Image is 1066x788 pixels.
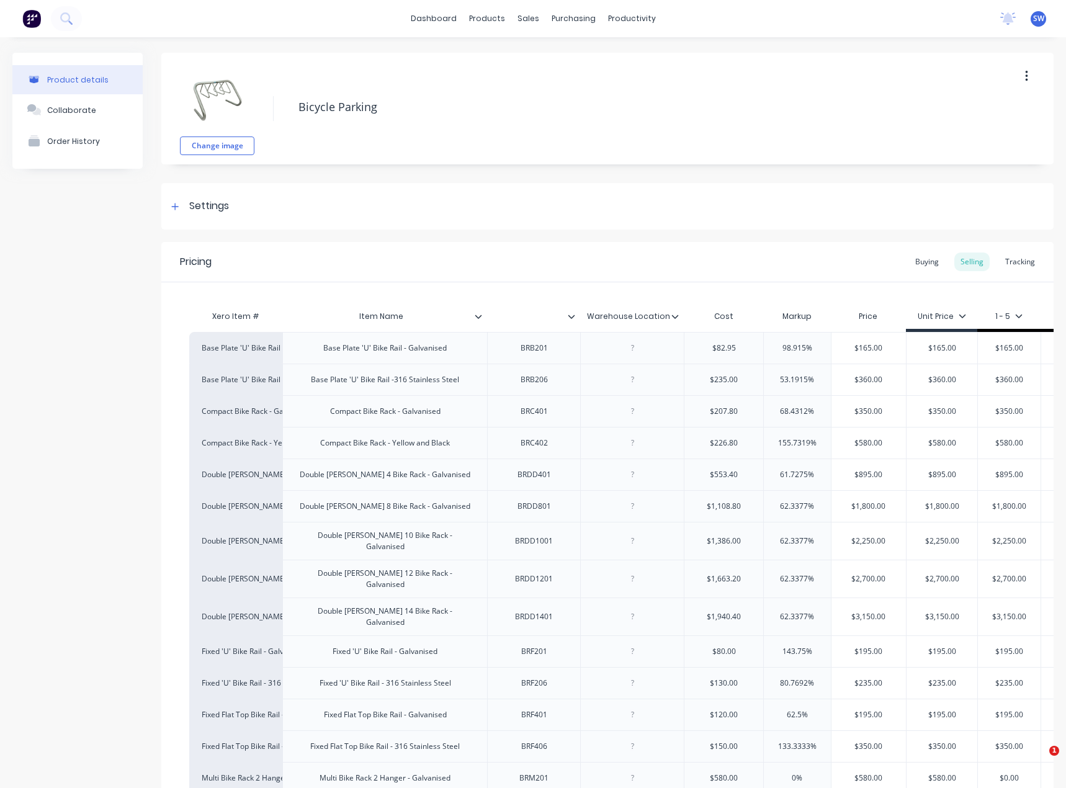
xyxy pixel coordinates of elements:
[978,699,1041,730] div: $195.00
[684,396,763,427] div: $207.80
[978,428,1041,459] div: $580.00
[282,304,487,329] div: Item Name
[831,364,907,395] div: $360.00
[907,731,977,762] div: $350.00
[764,491,831,522] div: 62.3377%
[202,709,270,720] div: Fixed Flat Top Bike Rail - Galvanised
[310,675,461,691] div: Fixed 'U' Bike Rail - 316 Stainless Steel
[202,535,270,547] div: Double [PERSON_NAME] 10 Bike Rack - Galvanised
[831,333,907,364] div: $165.00
[503,467,565,483] div: BRDD401
[189,304,282,329] div: Xero Item #
[907,636,977,667] div: $195.00
[12,94,143,125] button: Collaborate
[978,364,1041,395] div: $360.00
[907,668,977,699] div: $235.00
[189,199,229,214] div: Settings
[202,437,270,449] div: Compact Bike Rack - Yellow and Black
[907,699,977,730] div: $195.00
[907,526,977,557] div: $2,250.00
[999,253,1041,271] div: Tracking
[310,435,460,451] div: Compact Bike Rack - Yellow and Black
[503,403,565,419] div: BRC401
[1024,746,1054,776] iframe: Intercom live chat
[202,374,270,385] div: Base Plate 'U' Bike Rail -316 Stainless Steel
[764,459,831,490] div: 61.7275%
[978,731,1041,762] div: $350.00
[684,304,763,329] div: Cost
[978,396,1041,427] div: $350.00
[978,491,1041,522] div: $1,800.00
[503,571,565,587] div: BRDD1201
[978,333,1041,364] div: $165.00
[310,770,460,786] div: Multi Bike Rack 2 Hanger - Galvanised
[978,668,1041,699] div: $235.00
[831,563,907,594] div: $2,700.00
[907,364,977,395] div: $360.00
[202,646,270,657] div: Fixed 'U' Bike Rail - Galvanised
[831,304,907,329] div: Price
[831,526,907,557] div: $2,250.00
[202,741,270,752] div: Fixed Flat Top Bike Rail - 316 Stainless Steel
[764,396,831,427] div: 68.4312%
[1033,13,1044,24] span: SW
[907,491,977,522] div: $1,800.00
[907,459,977,490] div: $895.00
[323,643,447,660] div: Fixed 'U' Bike Rail - Galvanised
[320,403,450,419] div: Compact Bike Rack - Galvanised
[503,498,565,514] div: BRDD801
[12,125,143,156] button: Order History
[978,601,1041,632] div: $3,150.00
[831,491,907,522] div: $1,800.00
[831,601,907,632] div: $3,150.00
[290,467,480,483] div: Double [PERSON_NAME] 4 Bike Rack - Galvanised
[202,343,270,354] div: Base Plate 'U' Bike Rail - Galvanised
[831,396,907,427] div: $350.00
[301,372,469,388] div: Base Plate 'U' Bike Rail -316 Stainless Steel
[907,333,977,364] div: $165.00
[684,333,763,364] div: $82.95
[22,9,41,28] img: Factory
[978,526,1041,557] div: $2,250.00
[288,603,482,630] div: Double [PERSON_NAME] 14 Bike Rack - Galvanised
[503,707,565,723] div: BRF401
[764,428,831,459] div: 155.7319%
[202,406,270,417] div: Compact Bike Rack - Galvanised
[684,699,763,730] div: $120.00
[47,105,96,115] div: Collaborate
[907,396,977,427] div: $350.00
[978,636,1041,667] div: $195.00
[918,311,966,322] div: Unit Price
[180,254,212,269] div: Pricing
[405,9,463,28] a: dashboard
[580,301,676,332] div: Warehouse Location
[907,601,977,632] div: $3,150.00
[202,501,270,512] div: Double [PERSON_NAME] 8 Bike Rack - Galvanised
[12,65,143,94] button: Product details
[764,601,831,632] div: 62.3377%
[684,526,763,557] div: $1,386.00
[292,92,976,122] textarea: Bicycle Parking
[909,253,945,271] div: Buying
[1049,746,1059,756] span: 1
[313,340,457,356] div: Base Plate 'U' Bike Rail - Galvanised
[831,459,907,490] div: $895.00
[831,668,907,699] div: $235.00
[684,563,763,594] div: $1,663.20
[580,304,684,329] div: Warehouse Location
[764,333,831,364] div: 98.915%
[503,643,565,660] div: BRF201
[978,459,1041,490] div: $895.00
[47,137,100,146] div: Order History
[463,9,511,28] div: products
[764,364,831,395] div: 53.1915%
[684,636,763,667] div: $80.00
[186,68,248,130] img: file
[907,563,977,594] div: $2,700.00
[202,469,270,480] div: Double [PERSON_NAME] 4 Bike Rack - Galvanised
[764,526,831,557] div: 62.3377%
[831,636,907,667] div: $195.00
[545,9,602,28] div: purchasing
[503,435,565,451] div: BRC402
[290,498,480,514] div: Double [PERSON_NAME] 8 Bike Rack - Galvanised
